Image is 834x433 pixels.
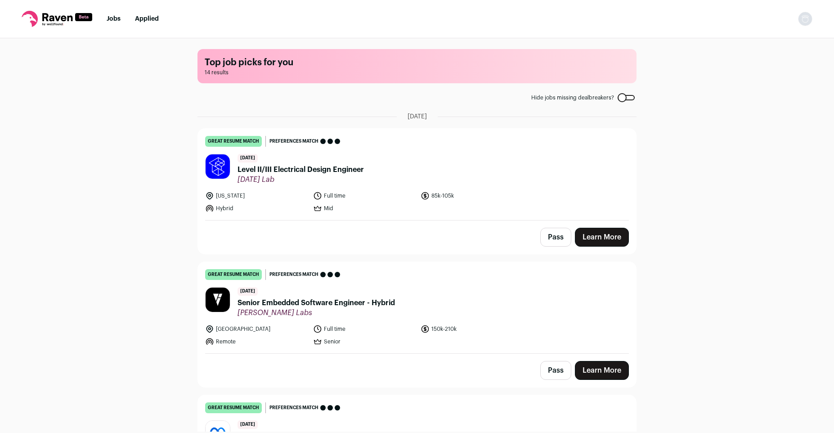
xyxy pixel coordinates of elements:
span: [DATE] Lab [238,175,364,184]
span: Preferences match [269,403,318,412]
img: b3279e0e6460b096a9330fd6a30c85e15ada1bc48e2a0c6c2bfa3ecfbcfa7938.jpg [206,288,230,312]
span: [DATE] [238,287,258,296]
a: Jobs [107,16,121,22]
li: Mid [313,204,416,213]
a: great resume match Preferences match [DATE] Level II/III Electrical Design Engineer [DATE] Lab [U... [198,129,636,220]
a: great resume match Preferences match [DATE] Senior Embedded Software Engineer - Hybrid [PERSON_NA... [198,262,636,353]
li: [US_STATE] [205,191,308,200]
a: Applied [135,16,159,22]
div: great resume match [205,136,262,147]
span: 14 results [205,69,629,76]
div: great resume match [205,402,262,413]
button: Open dropdown [798,12,812,26]
span: [DATE] [238,154,258,162]
div: great resume match [205,269,262,280]
button: Pass [540,361,571,380]
a: Learn More [575,228,629,247]
span: [PERSON_NAME] Labs [238,308,395,317]
img: nopic.png [798,12,812,26]
button: Pass [540,228,571,247]
li: Senior [313,337,416,346]
span: Hide jobs missing dealbreakers? [531,94,614,101]
li: Full time [313,325,416,334]
li: Remote [205,337,308,346]
a: Learn More [575,361,629,380]
span: [DATE] [238,420,258,429]
h1: Top job picks for you [205,56,629,69]
span: Preferences match [269,270,318,279]
li: 150k-210k [421,325,523,334]
span: Senior Embedded Software Engineer - Hybrid [238,298,395,308]
span: Level II/III Electrical Design Engineer [238,164,364,175]
li: [GEOGRAPHIC_DATA] [205,325,308,334]
li: Full time [313,191,416,200]
li: 85k-105k [421,191,523,200]
span: [DATE] [408,112,427,121]
span: Preferences match [269,137,318,146]
li: Hybrid [205,204,308,213]
img: 5436175f2cff07b9f66e06fba90a6216030a8a220c1a08b7f6794ed3e311c54c.jpg [206,154,230,179]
